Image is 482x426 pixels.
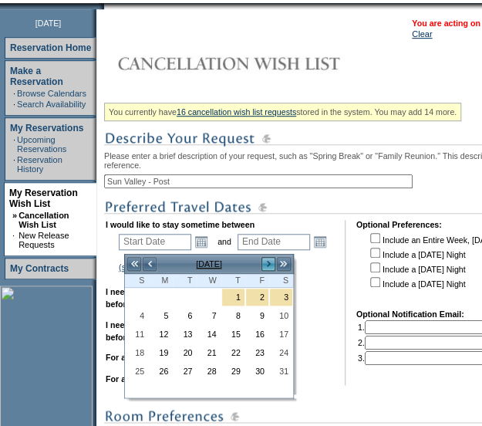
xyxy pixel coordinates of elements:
[221,343,245,362] td: Thursday, January 22, 2026
[104,3,106,9] img: blank.gif
[270,289,292,306] a: 3
[126,344,148,361] a: 18
[10,263,69,274] a: My Contracts
[99,3,104,9] img: promoShadowLeftCorner.gif
[221,306,245,325] td: Thursday, January 08, 2026
[126,326,148,343] a: 11
[173,343,197,362] td: Tuesday, January 20, 2026
[197,326,220,343] a: 14
[106,320,187,330] b: I need a maximum of
[10,123,83,134] a: My Reservations
[119,234,191,250] input: Date format: M/D/Y. Shortcut keys: [T] for Today. [UP] or [.] for Next Day. [DOWN] or [,] for Pre...
[245,288,269,306] td: New Year's Holiday
[246,344,268,361] a: 23
[126,363,148,380] a: 25
[270,326,292,343] a: 17
[150,307,172,324] a: 5
[125,325,149,343] td: Sunday, January 11, 2026
[269,343,293,362] td: Saturday, January 24, 2026
[269,274,293,288] th: Saturday
[174,326,196,343] a: 13
[197,325,221,343] td: Wednesday, January 14, 2026
[174,363,196,380] a: 27
[197,363,220,380] a: 28
[150,363,172,380] a: 26
[17,89,86,98] a: Browse Calendars
[150,344,172,361] a: 19
[276,256,292,272] a: >>
[149,343,173,362] td: Monday, January 19, 2026
[221,274,245,288] th: Thursday
[270,363,292,380] a: 31
[269,325,293,343] td: Saturday, January 17, 2026
[106,374,177,384] b: For a maximum of
[17,155,62,174] a: Reservation History
[157,255,261,272] td: [DATE]
[221,325,245,343] td: Thursday, January 15, 2026
[149,362,173,380] td: Monday, January 26, 2026
[106,353,174,362] b: For a minimum of
[174,307,196,324] a: 6
[125,274,149,288] th: Sunday
[197,344,220,361] a: 21
[261,256,276,272] a: >
[173,306,197,325] td: Tuesday, January 06, 2026
[269,288,293,306] td: New Year's Holiday
[149,306,173,325] td: Monday, January 05, 2026
[238,234,310,250] input: Date format: M/D/Y. Shortcut keys: [T] for Today. [UP] or [.] for Next Day. [DOWN] or [,] for Pre...
[119,262,206,272] a: (show holiday calendar)
[197,343,221,362] td: Wednesday, January 21, 2026
[270,307,292,324] a: 10
[173,362,197,380] td: Tuesday, January 27, 2026
[245,325,269,343] td: Friday, January 16, 2026
[312,233,329,250] a: Open the calendar popup.
[173,274,197,288] th: Tuesday
[13,135,15,154] td: ·
[215,231,234,252] td: and
[104,103,461,121] div: You currently have stored in the system. You may add 14 more.
[125,343,149,362] td: Sunday, January 18, 2026
[13,89,15,98] td: ·
[13,155,15,174] td: ·
[10,42,91,53] a: Reservation Home
[126,256,142,272] a: <<
[245,306,269,325] td: Friday, January 09, 2026
[246,363,268,380] a: 30
[245,274,269,288] th: Friday
[221,288,245,306] td: New Year's Holiday
[10,66,63,87] a: Make a Reservation
[35,19,62,28] span: [DATE]
[356,309,464,319] b: Optional Notification Email:
[222,344,244,361] a: 22
[125,306,149,325] td: Sunday, January 04, 2026
[222,326,244,343] a: 15
[221,362,245,380] td: Thursday, January 29, 2026
[197,306,221,325] td: Wednesday, January 07, 2026
[245,343,269,362] td: Friday, January 23, 2026
[12,231,17,249] td: ·
[246,289,268,306] a: 2
[17,100,86,109] a: Search Availability
[149,325,173,343] td: Monday, January 12, 2026
[245,362,269,380] td: Friday, January 30, 2026
[222,289,244,306] a: 1
[104,48,413,79] img: Cancellation Wish List
[126,307,148,324] a: 4
[246,307,268,324] a: 9
[173,325,197,343] td: Tuesday, January 13, 2026
[19,211,69,229] a: Cancellation Wish List
[142,256,157,272] a: <
[12,211,17,220] b: »
[412,29,432,39] a: Clear
[106,220,254,229] b: I would like to stay sometime between
[197,307,220,324] a: 7
[174,344,196,361] a: 20
[356,220,442,229] b: Optional Preferences:
[177,107,296,117] a: 16 cancellation wish list requests
[246,326,268,343] a: 16
[269,362,293,380] td: Saturday, January 31, 2026
[222,363,244,380] a: 29
[125,362,149,380] td: Sunday, January 25, 2026
[269,306,293,325] td: Saturday, January 10, 2026
[19,231,69,249] a: New Release Requests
